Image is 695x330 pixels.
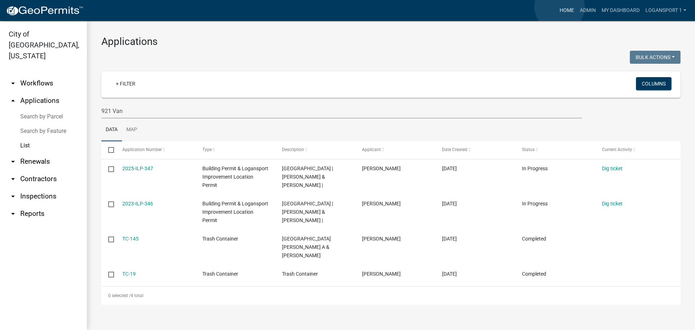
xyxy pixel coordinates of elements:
span: In Progress [522,166,548,171]
span: Mildred Bassett [362,166,401,171]
span: 01/11/2023 [442,271,457,277]
span: In Progress [522,201,548,206]
i: arrow_drop_down [9,79,17,88]
span: Completed [522,271,546,277]
span: Trash Container [282,271,318,277]
a: Dig ticket [602,201,623,206]
div: 4 total [101,287,681,305]
i: arrow_drop_down [9,192,17,201]
span: 921 VAN TOWER DR Bassett, Todd A & Mildred A [282,236,331,258]
span: 09/19/2025 [442,166,457,171]
span: Date Created [442,147,467,152]
span: Application Number [122,147,162,152]
span: Applicant [362,147,381,152]
a: TC-145 [122,236,139,242]
span: Description [282,147,304,152]
span: Randy Ulery [362,271,401,277]
span: Completed [522,236,546,242]
span: Status [522,147,535,152]
a: Admin [577,4,599,17]
span: Trash Container [202,271,238,277]
a: My Dashboard [599,4,643,17]
a: Logansport 1 [643,4,689,17]
span: 09/29/2023 [442,201,457,206]
datatable-header-cell: Date Created [435,141,515,159]
datatable-header-cell: Description [275,141,355,159]
a: 2025-ILP-347 [122,166,153,171]
span: Building Permit & Logansport Improvement Location Permit [202,166,268,188]
span: Mildred Bassett [362,201,401,206]
datatable-header-cell: Select [101,141,115,159]
a: + Filter [110,77,141,90]
span: Randy Ulery [362,236,401,242]
a: TC-19 [122,271,136,277]
i: arrow_drop_down [9,175,17,183]
a: Map [122,118,142,142]
datatable-header-cell: Current Activity [595,141,675,159]
a: Home [557,4,577,17]
i: arrow_drop_up [9,96,17,105]
a: Dig ticket [602,166,623,171]
span: 921 VAN TOWER DR | Bassett, Todd A & Mildred A | [282,166,333,188]
input: Search for applications [101,104,582,118]
span: Building Permit & Logansport Improvement Location Permit [202,201,268,223]
a: Data [101,118,122,142]
span: 0 selected / [108,293,131,298]
span: 03/22/2023 [442,236,457,242]
button: Columns [636,77,671,90]
i: arrow_drop_down [9,209,17,218]
span: Current Activity [602,147,632,152]
span: Trash Container [202,236,238,242]
span: 921 VAN TOWER DR | Bassett, Todd A & Mildred A | [282,201,333,223]
i: arrow_drop_down [9,157,17,166]
datatable-header-cell: Type [195,141,275,159]
datatable-header-cell: Application Number [115,141,195,159]
button: Bulk Actions [630,51,681,64]
span: Type [202,147,212,152]
a: 2023-ILP-346 [122,201,153,206]
h3: Applications [101,35,681,48]
datatable-header-cell: Status [515,141,595,159]
datatable-header-cell: Applicant [355,141,435,159]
